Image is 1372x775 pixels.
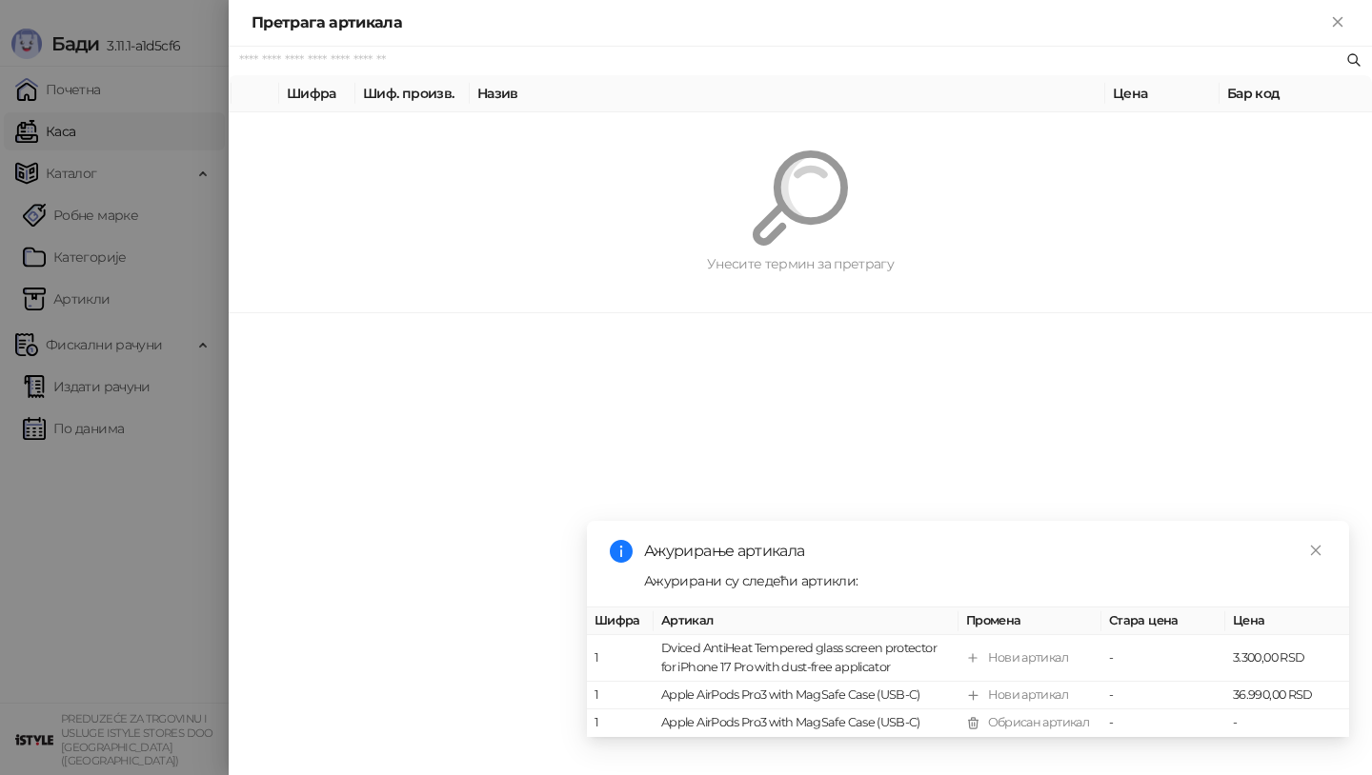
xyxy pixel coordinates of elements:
td: - [1101,683,1225,710]
td: 36.990,00 RSD [1225,683,1349,710]
a: Close [1305,540,1326,561]
img: Претрага [753,150,848,246]
th: Шифра [587,607,654,635]
td: 1 [587,710,654,738]
td: Apple AirPods Pro3 with MagSafe Case (USB-C) [654,710,958,738]
td: Dviced AntiHeat Tempered glass screen protector for iPhone 17 Pro with dust-free applicator [654,636,958,683]
th: Шифра [279,75,355,112]
td: - [1101,710,1225,738]
th: Артикал [654,607,958,635]
td: - [1225,710,1349,738]
td: 3.300,00 RSD [1225,636,1349,683]
th: Назив [470,75,1105,112]
td: 1 [587,636,654,683]
div: Унесите термин за претрагу [274,253,1326,274]
th: Промена [958,607,1101,635]
th: Шиф. произв. [355,75,470,112]
div: Претрага артикала [252,11,1326,34]
th: Цена [1225,607,1349,635]
div: Ажурирање артикала [644,540,1326,563]
div: Нови артикал [988,649,1068,668]
td: - [1101,636,1225,683]
div: Нови артикал [988,686,1068,705]
th: Цена [1105,75,1220,112]
span: close [1309,544,1322,557]
td: Apple AirPods Pro3 with MagSafe Case (USB-C) [654,683,958,710]
td: 1 [587,683,654,710]
div: Ажурирани су следећи артикли: [644,570,1326,591]
th: Бар код [1220,75,1372,112]
span: info-circle [610,540,633,563]
button: Close [1326,11,1349,34]
th: Стара цена [1101,607,1225,635]
div: Обрисан артикал [988,714,1089,733]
